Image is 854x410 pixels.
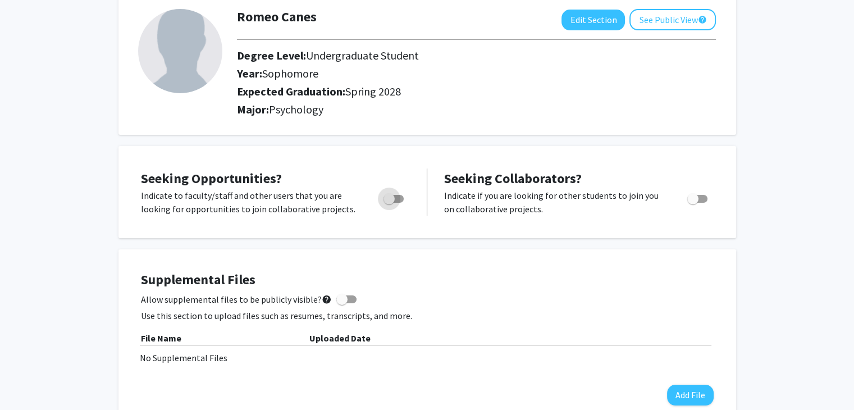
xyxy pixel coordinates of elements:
p: Indicate to faculty/staff and other users that you are looking for opportunities to join collabor... [141,189,362,216]
div: Toggle [683,189,714,206]
span: Sophomore [262,66,318,80]
span: Allow supplemental files to be publicly visible? [141,293,332,306]
h2: Degree Level: [237,49,698,62]
span: Psychology [269,102,323,116]
p: Indicate if you are looking for other students to join you on collaborative projects. [444,189,666,216]
h2: Year: [237,67,698,80]
span: Undergraduate Student [306,48,419,62]
button: See Public View [629,9,716,30]
div: No Supplemental Files [140,351,715,365]
button: Edit Section [561,10,625,30]
span: Seeking Collaborators? [444,170,582,187]
button: Add File [667,385,714,406]
iframe: Chat [8,359,48,402]
h1: Romeo Canes [237,9,317,25]
b: Uploaded Date [309,332,371,344]
span: Spring 2028 [345,84,401,98]
b: File Name [141,332,181,344]
mat-icon: help [322,293,332,306]
img: Profile Picture [138,9,222,93]
h2: Expected Graduation: [237,85,698,98]
div: Toggle [379,189,410,206]
mat-icon: help [697,13,706,26]
h2: Major: [237,103,716,116]
h4: Supplemental Files [141,272,714,288]
p: Use this section to upload files such as resumes, transcripts, and more. [141,309,714,322]
span: Seeking Opportunities? [141,170,282,187]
